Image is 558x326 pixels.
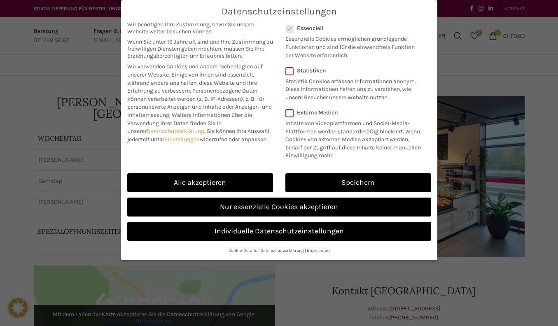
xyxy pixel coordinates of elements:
label: Statistiken [285,67,420,74]
a: Alle akzeptieren [127,173,273,192]
a: Datenschutzerklärung [147,128,204,135]
span: Wir verwenden Cookies und andere Technologien auf unserer Website. Einige von ihnen sind essenzie... [127,63,263,94]
a: Speichern [285,173,431,192]
p: Statistik Cookies erfassen Informationen anonym. Diese Informationen helfen uns zu verstehen, wie... [285,74,420,102]
a: Impressum [307,248,330,253]
a: Nur essenzielle Cookies akzeptieren [127,198,431,217]
a: Individuelle Datenschutzeinstellungen [127,222,431,241]
p: Essenzielle Cookies ermöglichen grundlegende Funktionen und sind für die einwandfreie Funktion de... [285,32,420,59]
a: Datenschutzerklärung [260,248,304,253]
span: Datenschutzeinstellungen [222,6,337,17]
span: Wenn Sie unter 16 Jahre alt sind und Ihre Zustimmung zu freiwilligen Diensten geben möchten, müss... [127,38,273,59]
span: Personenbezogene Daten können verarbeitet werden (z. B. IP-Adressen), z. B. für personalisierte A... [127,87,272,119]
p: Inhalte von Videoplattformen und Social-Media-Plattformen werden standardmäßig blockiert. Wenn Co... [285,116,426,160]
span: Weitere Informationen über die Verwendung Ihrer Daten finden Sie in unserer . [127,112,252,135]
label: Externe Medien [285,109,426,116]
a: Einstellungen [164,136,200,143]
span: Wir benötigen Ihre Zustimmung, bevor Sie unsere Website weiter besuchen können. [127,21,273,35]
a: Cookie-Details [229,248,257,253]
span: Sie können Ihre Auswahl jederzeit unter widerrufen oder anpassen. [127,128,269,143]
label: Essenziell [285,25,420,32]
